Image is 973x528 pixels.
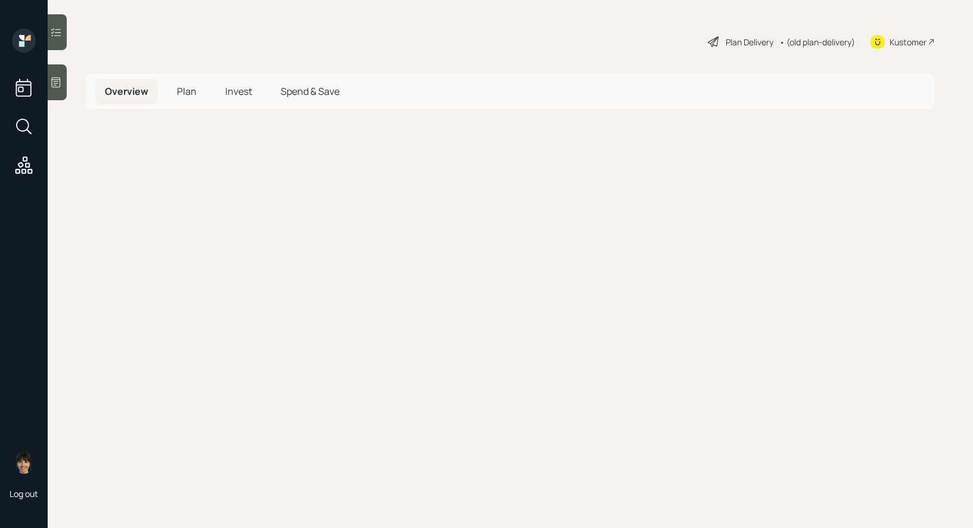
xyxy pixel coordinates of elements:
img: treva-nostdahl-headshot.png [12,450,36,474]
div: Plan Delivery [726,36,773,48]
div: Kustomer [890,36,927,48]
span: Spend & Save [281,85,340,98]
span: Overview [105,85,148,98]
div: • (old plan-delivery) [779,36,855,48]
span: Invest [225,85,252,98]
div: Log out [10,488,38,499]
span: Plan [177,85,197,98]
